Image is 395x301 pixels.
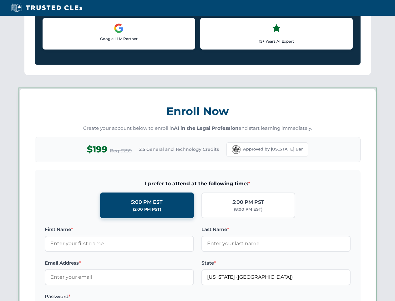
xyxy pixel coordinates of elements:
div: 5:00 PM EST [131,198,163,206]
input: Enter your first name [45,236,194,251]
img: Google [114,23,124,33]
p: Create your account below to enroll in and start learning immediately. [35,125,361,132]
div: (8:00 PM EST) [234,206,262,213]
p: Google LLM Partner [48,36,190,42]
label: State [201,259,351,267]
span: Approved by [US_STATE] Bar [243,146,303,152]
label: Password [45,293,194,300]
span: 2.5 General and Technology Credits [139,146,219,153]
p: 15+ Years AI Expert [205,38,347,44]
input: Florida (FL) [201,269,351,285]
input: Enter your email [45,269,194,285]
input: Enter your last name [201,236,351,251]
img: Trusted CLEs [9,3,84,13]
strong: AI in the Legal Profession [174,125,239,131]
div: 5:00 PM PST [232,198,264,206]
div: (2:00 PM PST) [133,206,161,213]
img: Florida Bar [232,145,241,154]
span: $199 [87,142,107,156]
h3: Enroll Now [35,101,361,121]
label: Last Name [201,226,351,233]
span: Reg $299 [110,147,132,155]
label: First Name [45,226,194,233]
label: Email Address [45,259,194,267]
span: I prefer to attend at the following time: [45,180,351,188]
